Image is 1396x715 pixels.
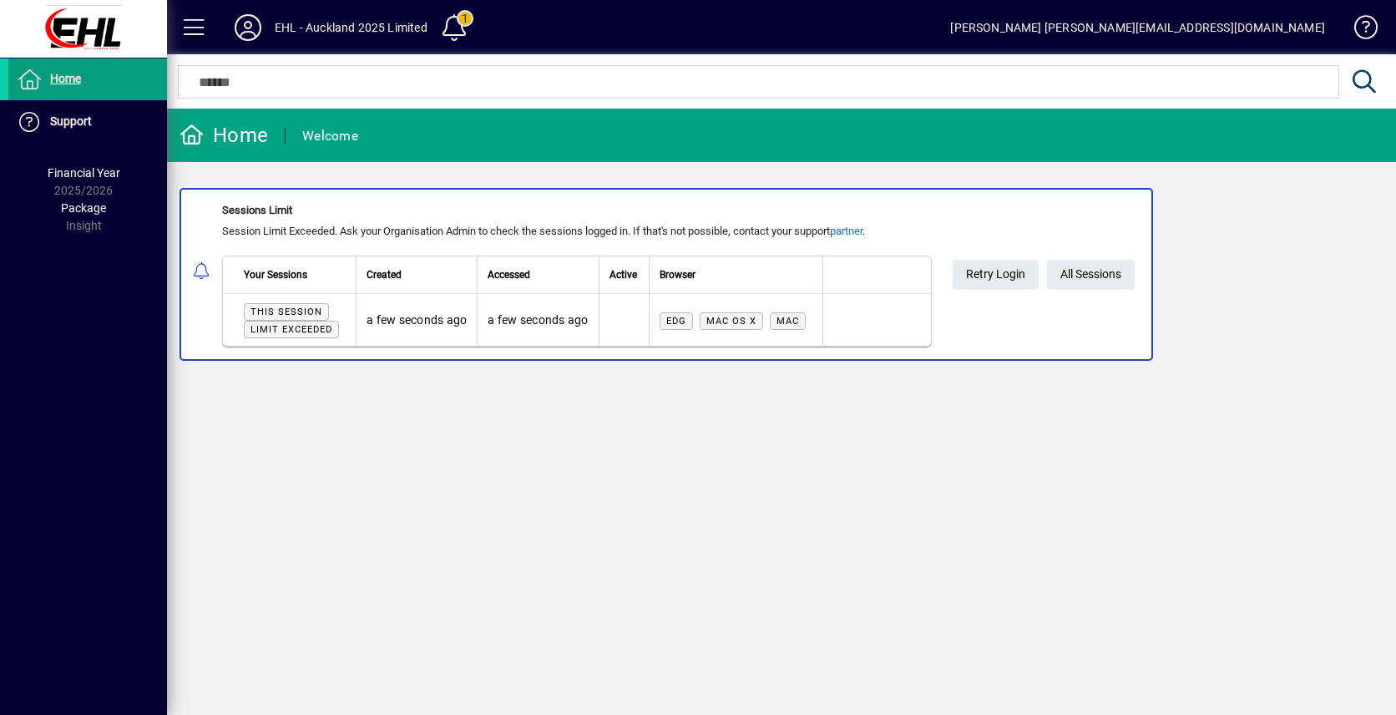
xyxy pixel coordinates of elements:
[706,316,756,327] span: Mac OS X
[776,316,799,327] span: Mac
[167,188,1396,361] app-alert-notification-menu-item: Sessions Limit
[221,13,275,43] button: Profile
[609,266,637,284] span: Active
[666,316,686,327] span: Edg
[1342,3,1375,58] a: Knowledge Base
[966,261,1025,288] span: Retry Login
[660,266,695,284] span: Browser
[1060,261,1121,288] span: All Sessions
[222,202,932,219] div: Sessions Limit
[275,14,427,41] div: EHL - Auckland 2025 Limited
[488,266,530,284] span: Accessed
[250,324,332,335] span: Limit exceeded
[830,225,862,237] a: partner
[50,114,92,128] span: Support
[250,307,322,317] span: This session
[48,166,120,180] span: Financial Year
[222,223,932,240] div: Session Limit Exceeded. Ask your Organisation Admin to check the sessions logged in. If that's no...
[953,260,1039,290] button: Retry Login
[8,101,167,143] a: Support
[367,266,402,284] span: Created
[244,266,307,284] span: Your Sessions
[61,201,106,215] span: Package
[950,14,1325,41] div: [PERSON_NAME] [PERSON_NAME][EMAIL_ADDRESS][DOMAIN_NAME]
[50,72,81,85] span: Home
[302,123,358,150] div: Welcome
[356,294,477,346] td: a few seconds ago
[1047,260,1135,290] a: All Sessions
[477,294,598,346] td: a few seconds ago
[180,122,268,149] div: Home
